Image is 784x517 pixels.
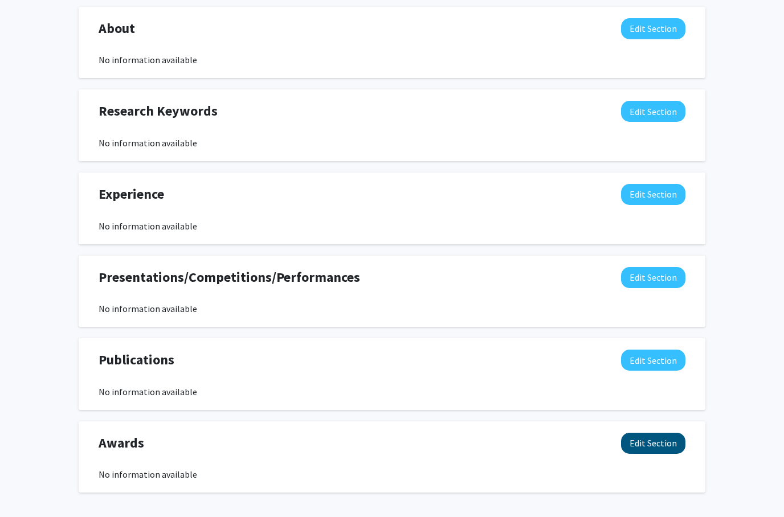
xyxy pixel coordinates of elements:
[621,18,685,39] button: Edit About
[99,433,144,453] span: Awards
[99,18,135,39] span: About
[99,302,685,315] div: No information available
[99,385,685,399] div: No information available
[9,466,48,508] iframe: Chat
[621,101,685,122] button: Edit Research Keywords
[99,467,685,481] div: No information available
[621,433,685,454] button: Edit Awards
[621,350,685,371] button: Edit Publications
[99,267,360,288] span: Presentations/Competitions/Performances
[99,350,174,370] span: Publications
[99,101,218,121] span: Research Keywords
[621,267,685,288] button: Edit Presentations/Competitions/Performances
[99,136,685,150] div: No information available
[99,53,685,67] div: No information available
[99,184,164,204] span: Experience
[621,184,685,205] button: Edit Experience
[99,219,685,233] div: No information available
